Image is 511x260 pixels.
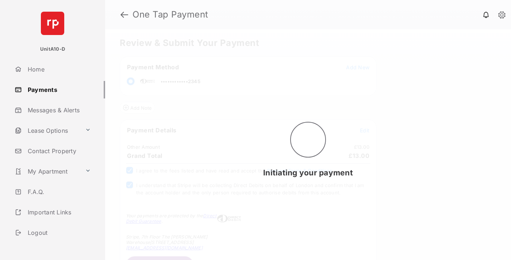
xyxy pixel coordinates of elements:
[40,46,65,53] p: UnitA10-D
[12,163,82,180] a: My Apartment
[12,224,105,241] a: Logout
[12,203,94,221] a: Important Links
[41,12,64,35] img: svg+xml;base64,PHN2ZyB4bWxucz0iaHR0cDovL3d3dy53My5vcmcvMjAwMC9zdmciIHdpZHRoPSI2NCIgaGVpZ2h0PSI2NC...
[12,101,105,119] a: Messages & Alerts
[12,122,82,139] a: Lease Options
[12,61,105,78] a: Home
[12,81,105,98] a: Payments
[263,168,353,177] span: Initiating your payment
[12,183,105,201] a: F.A.Q.
[12,142,105,160] a: Contact Property
[132,10,208,19] strong: One Tap Payment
